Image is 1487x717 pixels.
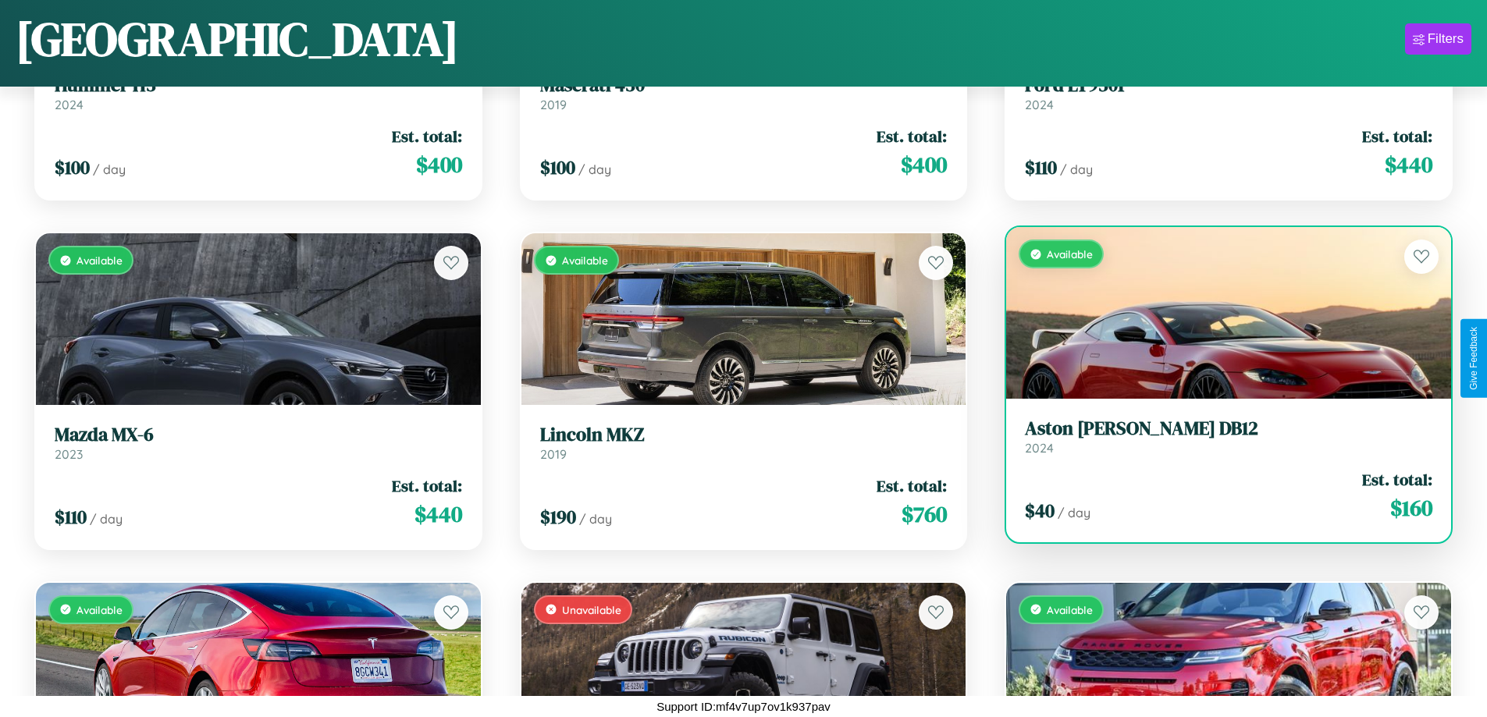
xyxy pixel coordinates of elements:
span: Available [1047,603,1093,616]
span: $ 160 [1390,492,1432,524]
span: $ 110 [55,504,87,530]
span: / day [93,162,126,177]
span: $ 40 [1025,498,1055,524]
span: Est. total: [392,125,462,147]
span: $ 440 [1385,149,1432,180]
h3: Aston [PERSON_NAME] DB12 [1025,417,1432,440]
a: Lincoln MKZ2019 [540,424,948,462]
span: 2019 [540,97,567,112]
a: Hummer H32024 [55,74,462,112]
h1: [GEOGRAPHIC_DATA] [16,7,459,71]
span: $ 190 [540,504,576,530]
span: $ 110 [1025,154,1057,180]
span: / day [1060,162,1093,177]
h3: Mazda MX-6 [55,424,462,446]
p: Support ID: mf4v7up7ov1k937pav [656,696,831,717]
span: Available [76,254,123,267]
span: $ 100 [540,154,575,180]
a: Maserati 4302019 [540,74,948,112]
span: Available [562,254,608,267]
span: $ 400 [901,149,947,180]
span: Est. total: [877,125,947,147]
span: / day [579,511,612,527]
span: / day [90,511,123,527]
span: Available [76,603,123,616]
div: Filters [1428,31,1464,47]
span: 2023 [55,446,83,462]
span: $ 100 [55,154,90,180]
span: / day [1058,505,1090,520]
span: $ 400 [416,149,462,180]
a: Aston [PERSON_NAME] DB122024 [1025,417,1432,456]
span: Est. total: [392,474,462,497]
span: Est. total: [877,474,947,497]
span: 2024 [1025,97,1054,112]
span: 2024 [1025,440,1054,456]
span: $ 760 [902,499,947,530]
span: Available [1047,247,1093,261]
span: Est. total: [1362,125,1432,147]
div: Give Feedback [1468,327,1479,390]
span: 2024 [55,97,84,112]
span: 2019 [540,446,567,462]
a: Mazda MX-62023 [55,424,462,462]
h3: Lincoln MKZ [540,424,948,446]
span: / day [578,162,611,177]
span: Unavailable [562,603,621,616]
span: $ 440 [414,499,462,530]
a: Ford LT95012024 [1025,74,1432,112]
button: Filters [1405,23,1471,55]
span: Est. total: [1362,468,1432,491]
